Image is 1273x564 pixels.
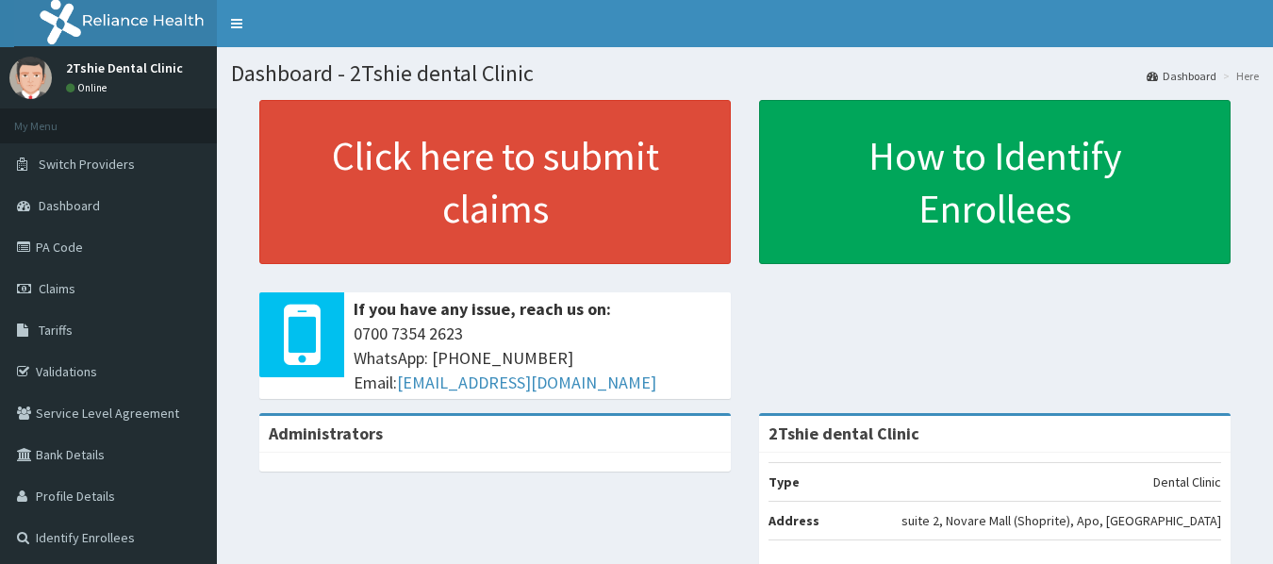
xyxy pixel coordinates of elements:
b: If you have any issue, reach us on: [354,298,611,320]
span: Dashboard [39,197,100,214]
a: Click here to submit claims [259,100,731,264]
span: Switch Providers [39,156,135,173]
a: How to Identify Enrollees [759,100,1231,264]
a: Dashboard [1147,68,1216,84]
b: Administrators [269,423,383,444]
strong: 2Tshie dental Clinic [769,423,919,444]
p: suite 2, Novare Mall (Shoprite), Apo, [GEOGRAPHIC_DATA] [901,511,1221,530]
a: [EMAIL_ADDRESS][DOMAIN_NAME] [397,372,656,393]
p: Dental Clinic [1153,473,1221,491]
li: Here [1218,68,1259,84]
p: 2Tshie Dental Clinic [66,61,183,75]
b: Type [769,473,800,490]
b: Address [769,512,819,529]
a: Online [66,81,111,94]
span: Claims [39,280,75,297]
img: User Image [9,57,52,99]
span: Tariffs [39,322,73,339]
h1: Dashboard - 2Tshie dental Clinic [231,61,1259,86]
span: 0700 7354 2623 WhatsApp: [PHONE_NUMBER] Email: [354,322,721,394]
